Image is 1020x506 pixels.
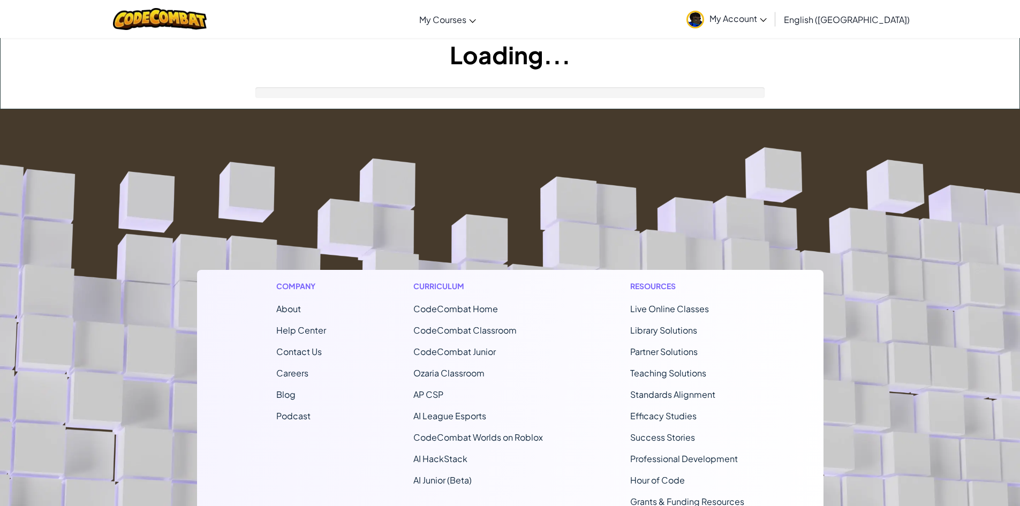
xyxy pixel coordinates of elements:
img: CodeCombat logo [113,8,207,30]
h1: Curriculum [413,281,543,292]
a: CodeCombat Junior [413,346,496,357]
a: My Account [681,2,772,36]
a: Help Center [276,324,326,336]
a: Podcast [276,410,311,421]
h1: Loading... [1,38,1019,71]
a: English ([GEOGRAPHIC_DATA]) [779,5,915,34]
span: CodeCombat Home [413,303,498,314]
h1: Resources [630,281,744,292]
a: Standards Alignment [630,389,715,400]
a: Library Solutions [630,324,697,336]
span: My Account [709,13,767,24]
a: CodeCombat Worlds on Roblox [413,432,543,443]
a: CodeCombat Classroom [413,324,517,336]
a: Efficacy Studies [630,410,697,421]
span: English ([GEOGRAPHIC_DATA]) [784,14,910,25]
img: avatar [686,11,704,28]
a: AI Junior (Beta) [413,474,472,486]
span: Contact Us [276,346,322,357]
a: AP CSP [413,389,443,400]
h1: Company [276,281,326,292]
span: My Courses [419,14,466,25]
a: Teaching Solutions [630,367,706,379]
a: AI HackStack [413,453,467,464]
a: Success Stories [630,432,695,443]
a: My Courses [414,5,481,34]
a: Blog [276,389,296,400]
a: Hour of Code [630,474,685,486]
a: Live Online Classes [630,303,709,314]
a: Careers [276,367,308,379]
a: Partner Solutions [630,346,698,357]
a: Ozaria Classroom [413,367,485,379]
a: About [276,303,301,314]
a: Professional Development [630,453,738,464]
a: AI League Esports [413,410,486,421]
